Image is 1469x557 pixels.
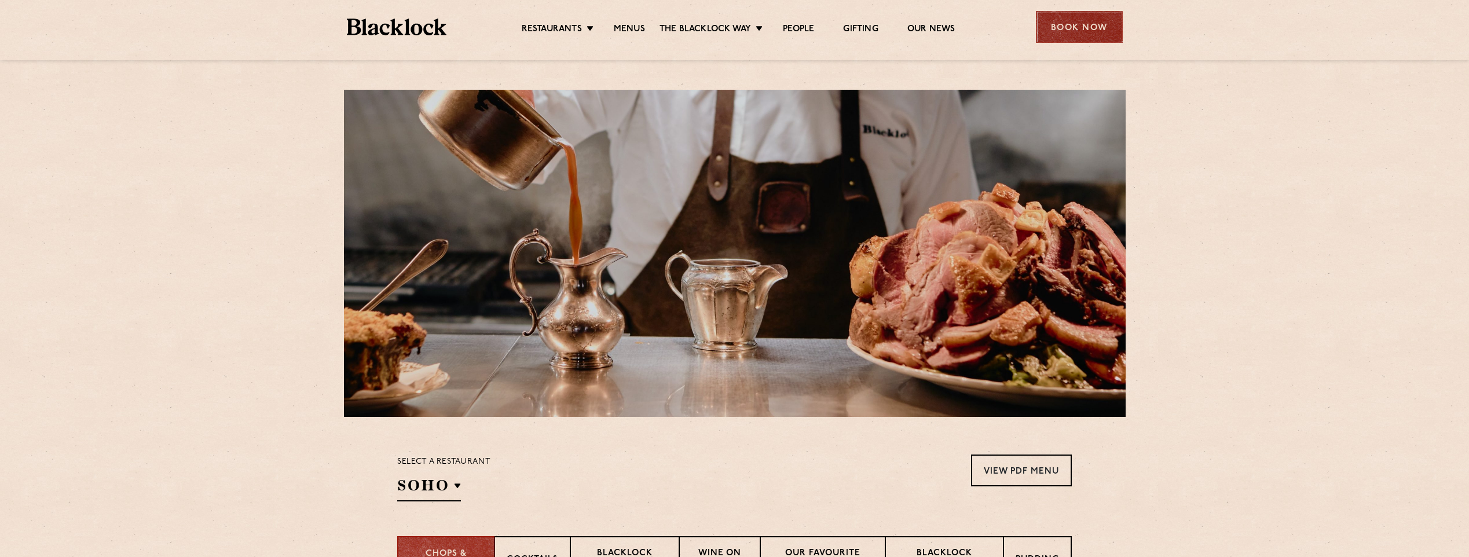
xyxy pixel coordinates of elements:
a: Restaurants [522,24,582,36]
h2: SOHO [397,475,461,501]
p: Select a restaurant [397,455,490,470]
a: View PDF Menu [971,455,1072,486]
a: People [783,24,814,36]
a: The Blacklock Way [660,24,751,36]
div: Book Now [1036,11,1123,43]
a: Menus [614,24,645,36]
a: Gifting [843,24,878,36]
a: Our News [907,24,955,36]
img: BL_Textured_Logo-footer-cropped.svg [347,19,447,35]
